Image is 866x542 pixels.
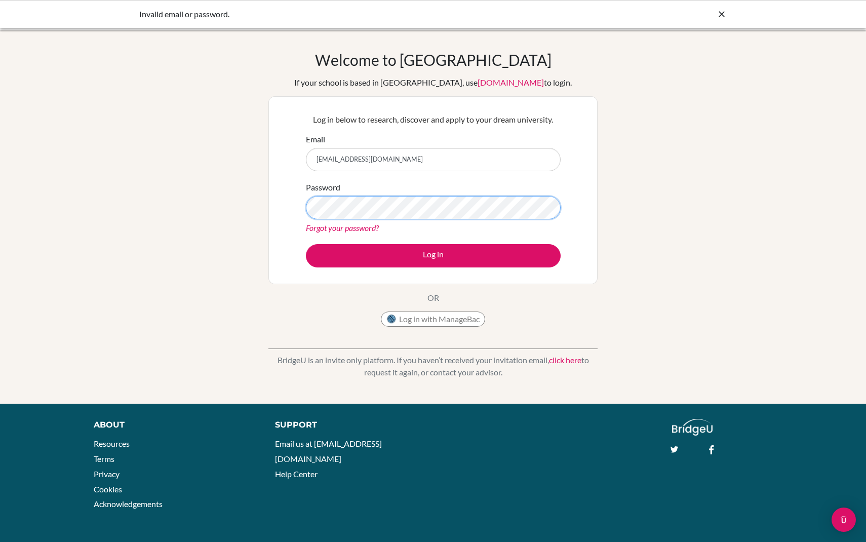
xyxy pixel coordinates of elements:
[832,508,856,532] div: Open Intercom Messenger
[275,419,422,431] div: Support
[94,484,122,494] a: Cookies
[94,454,114,463] a: Terms
[381,312,485,327] button: Log in with ManageBac
[94,439,130,448] a: Resources
[306,113,561,126] p: Log in below to research, discover and apply to your dream university.
[275,439,382,463] a: Email us at [EMAIL_ADDRESS][DOMAIN_NAME]
[315,51,552,69] h1: Welcome to [GEOGRAPHIC_DATA]
[275,469,318,479] a: Help Center
[139,8,575,20] div: Invalid email or password.
[549,355,581,365] a: click here
[94,419,252,431] div: About
[306,223,379,233] a: Forgot your password?
[306,181,340,193] label: Password
[294,76,572,89] div: If your school is based in [GEOGRAPHIC_DATA], use to login.
[306,133,325,145] label: Email
[672,419,713,436] img: logo_white@2x-f4f0deed5e89b7ecb1c2cc34c3e3d731f90f0f143d5ea2071677605dd97b5244.png
[306,244,561,267] button: Log in
[94,469,120,479] a: Privacy
[94,499,163,509] a: Acknowledgements
[478,78,544,87] a: [DOMAIN_NAME]
[268,354,598,378] p: BridgeU is an invite only platform. If you haven’t received your invitation email, to request it ...
[427,292,439,304] p: OR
